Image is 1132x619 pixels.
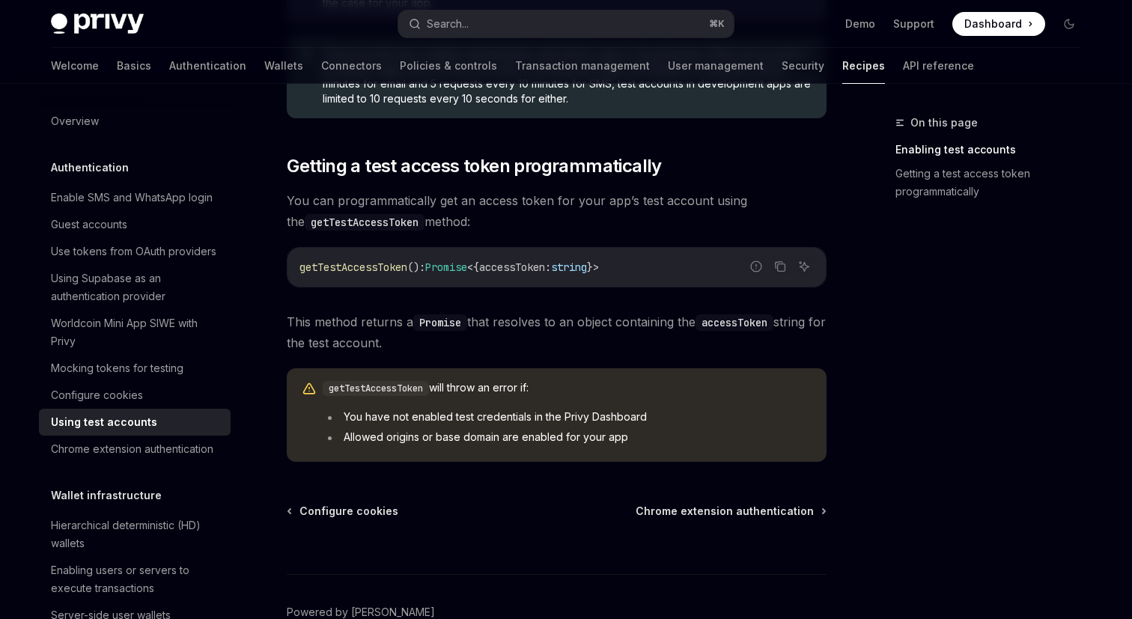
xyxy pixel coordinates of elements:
a: User management [668,48,764,84]
span: will throw an error if: [323,380,812,396]
a: Mocking tokens for testing [39,355,231,382]
button: Toggle dark mode [1057,12,1081,36]
code: accessToken [696,314,773,331]
code: getTestAccessToken [323,381,429,396]
div: Mocking tokens for testing [51,359,183,377]
span: } [587,260,593,274]
span: This method returns a that resolves to an object containing the string for the test account. [287,311,827,353]
a: Demo [845,16,875,31]
a: Wallets [264,48,303,84]
span: You can programmatically get an access token for your app’s test account using the method: [287,190,827,232]
span: getTestAccessToken [299,260,407,274]
a: Transaction management [515,48,650,84]
a: Guest accounts [39,211,231,238]
a: Enable SMS and WhatsApp login [39,184,231,211]
span: Getting a test access token programmatically [287,154,662,178]
span: { [473,260,479,274]
a: Overview [39,108,231,135]
button: Search...⌘K [398,10,734,37]
a: Chrome extension authentication [39,436,231,463]
a: Configure cookies [39,382,231,409]
a: Security [782,48,824,84]
div: Use tokens from OAuth providers [51,243,216,260]
span: ⌘ K [709,18,725,30]
div: Hierarchical deterministic (HD) wallets [51,516,222,552]
span: : [545,260,551,274]
span: Promise [425,260,467,274]
a: Authentication [169,48,246,84]
a: Welcome [51,48,99,84]
li: You have not enabled test credentials in the Privy Dashboard [323,409,812,424]
a: Getting a test access token programmatically [895,162,1093,204]
h5: Authentication [51,159,129,177]
button: Report incorrect code [746,257,766,276]
a: Using Supabase as an authentication provider [39,265,231,310]
span: Chrome extension authentication [636,504,814,519]
a: Hierarchical deterministic (HD) wallets [39,512,231,557]
li: Allowed origins or base domain are enabled for your app [323,430,812,445]
span: > [593,260,599,274]
a: Recipes [842,48,885,84]
div: Using Supabase as an authentication provider [51,269,222,305]
a: Enabling users or servers to execute transactions [39,557,231,602]
a: Enabling test accounts [895,138,1093,162]
a: Dashboard [952,12,1045,36]
div: Guest accounts [51,216,127,234]
a: Connectors [321,48,382,84]
code: getTestAccessToken [305,214,424,231]
code: Promise [413,314,467,331]
img: dark logo [51,13,144,34]
button: Copy the contents from the code block [770,257,790,276]
a: API reference [903,48,974,84]
a: Configure cookies [288,504,398,519]
a: Worldcoin Mini App SIWE with Privy [39,310,231,355]
span: On this page [910,114,978,132]
span: accessToken [479,260,545,274]
div: Chrome extension authentication [51,440,213,458]
span: string [551,260,587,274]
a: Policies & controls [400,48,497,84]
div: Search... [427,15,469,33]
a: Use tokens from OAuth providers [39,238,231,265]
div: Overview [51,112,99,130]
span: (): [407,260,425,274]
div: Enable SMS and WhatsApp login [51,189,213,207]
button: Ask AI [794,257,814,276]
svg: Warning [302,382,317,397]
span: Dashboard [964,16,1022,31]
a: Support [893,16,934,31]
div: Worldcoin Mini App SIWE with Privy [51,314,222,350]
div: Enabling users or servers to execute transactions [51,561,222,597]
span: Configure cookies [299,504,398,519]
a: Chrome extension authentication [636,504,825,519]
h5: Wallet infrastructure [51,487,162,504]
a: Basics [117,48,151,84]
a: Using test accounts [39,409,231,436]
div: Configure cookies [51,386,143,404]
div: Using test accounts [51,413,157,431]
span: < [467,260,473,274]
